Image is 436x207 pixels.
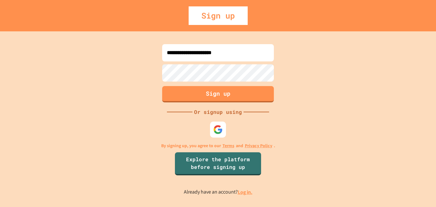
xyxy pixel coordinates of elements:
a: Privacy Policy [245,142,272,149]
div: Sign up [189,6,248,25]
p: By signing up, you agree to our and . [161,142,275,149]
a: Log in. [238,189,252,195]
img: google-icon.svg [213,125,223,134]
a: Explore the platform before signing up [175,152,261,175]
a: Terms [222,142,234,149]
button: Sign up [162,86,274,102]
div: Or signup using [192,108,244,116]
p: Already have an account? [184,188,252,196]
